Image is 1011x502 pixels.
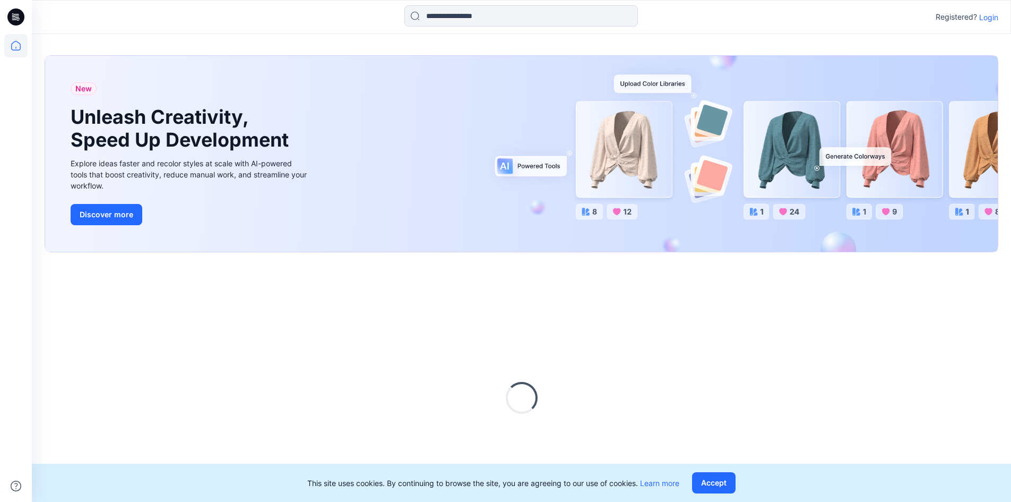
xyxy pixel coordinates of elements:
p: Login [979,12,998,23]
span: New [75,82,92,95]
p: Registered? [936,11,977,23]
h1: Unleash Creativity, Speed Up Development [71,106,293,151]
p: This site uses cookies. By continuing to browse the site, you are agreeing to our use of cookies. [307,478,679,489]
button: Accept [692,472,736,494]
div: Explore ideas faster and recolor styles at scale with AI-powered tools that boost creativity, red... [71,158,309,191]
a: Learn more [640,479,679,488]
button: Discover more [71,204,142,225]
a: Discover more [71,204,309,225]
